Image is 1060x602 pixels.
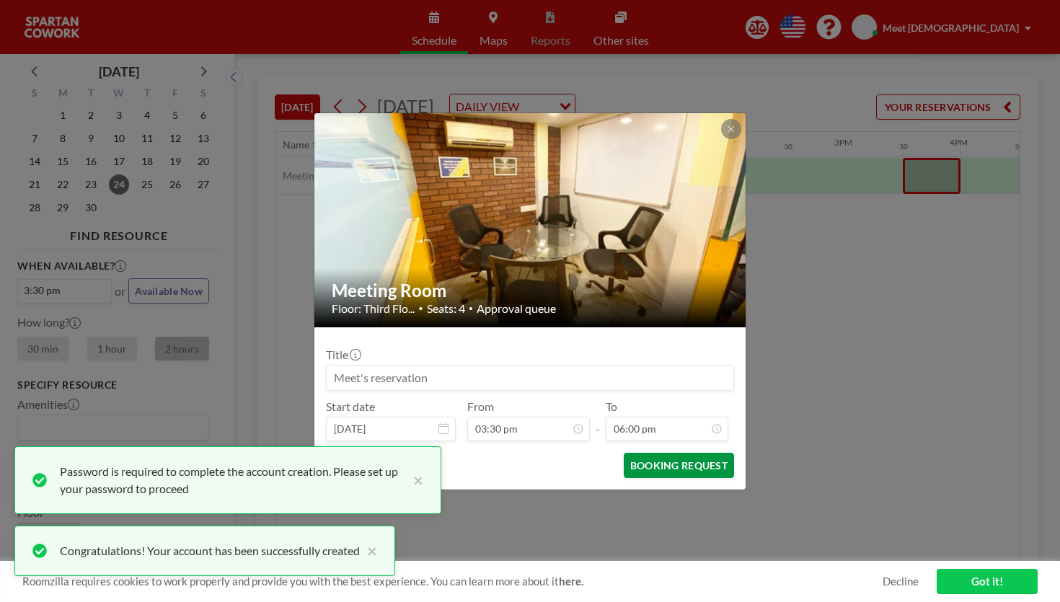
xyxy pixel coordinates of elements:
[606,399,617,414] label: To
[469,304,473,313] span: •
[60,542,360,559] div: Congratulations! Your account has been successfully created
[427,301,465,316] span: Seats: 4
[314,58,747,382] img: 537.jpg
[477,301,556,316] span: Approval queue
[332,280,730,301] h2: Meeting Room
[60,463,406,497] div: Password is required to complete the account creation. Please set up your password to proceed
[467,399,494,414] label: From
[326,348,360,362] label: Title
[418,303,423,314] span: •
[332,301,415,316] span: Floor: Third Flo...
[22,575,883,588] span: Roomzilla requires cookies to work properly and provide you with the best experience. You can lea...
[559,575,583,588] a: here.
[326,399,375,414] label: Start date
[624,453,734,478] button: BOOKING REQUEST
[327,366,733,390] input: Meet's reservation
[937,569,1038,594] a: Got it!
[406,463,423,497] button: close
[596,404,600,436] span: -
[360,542,377,559] button: close
[883,575,919,588] a: Decline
